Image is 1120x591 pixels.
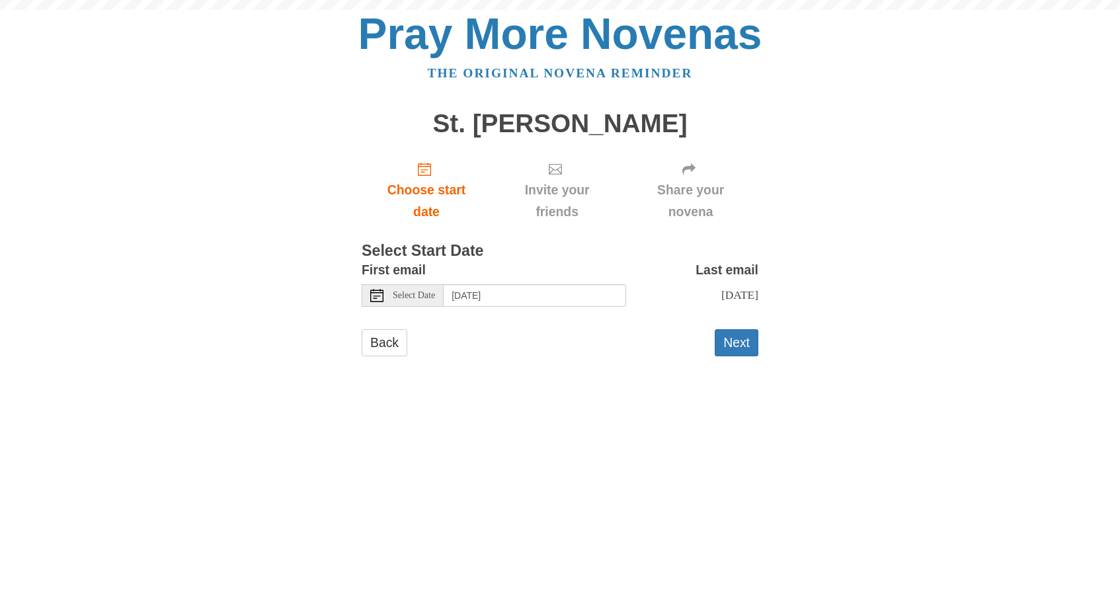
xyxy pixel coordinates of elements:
a: Choose start date [362,151,491,229]
span: Share your novena [636,179,745,223]
span: [DATE] [721,288,758,301]
div: Click "Next" to confirm your start date first. [491,151,623,229]
a: Pray More Novenas [358,9,762,58]
span: Choose start date [375,179,478,223]
span: Invite your friends [504,179,610,223]
label: First email [362,259,426,281]
a: Back [362,329,407,356]
span: Select Date [393,291,435,300]
h1: St. [PERSON_NAME] [362,110,758,138]
button: Next [715,329,758,356]
label: Last email [696,259,758,281]
div: Click "Next" to confirm your start date first. [623,151,758,229]
h3: Select Start Date [362,243,758,260]
a: The original novena reminder [428,66,693,80]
